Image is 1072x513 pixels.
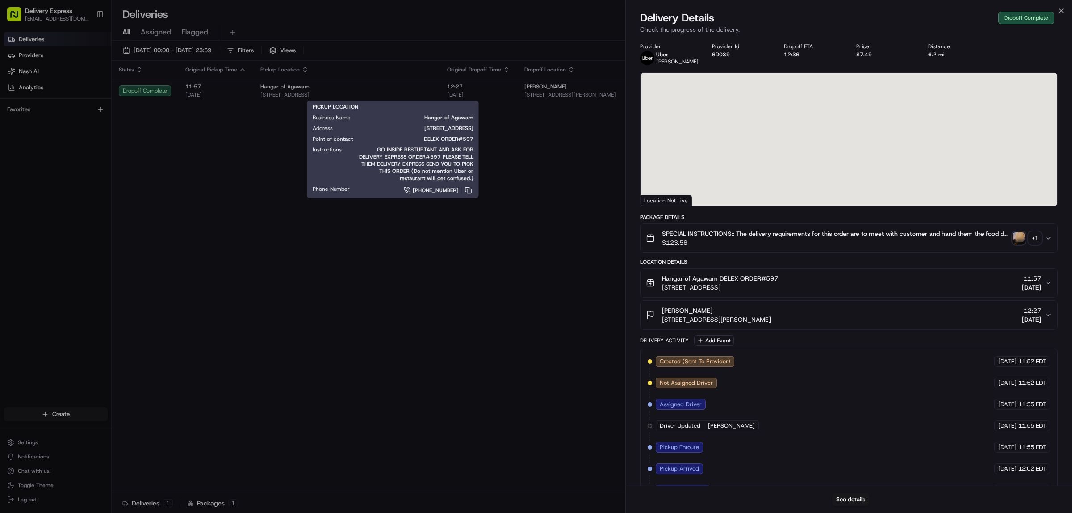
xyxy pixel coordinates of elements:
[784,51,842,58] div: 12:36
[998,443,1017,451] span: [DATE]
[1018,379,1046,387] span: 11:52 EDT
[928,43,986,50] div: Distance
[313,135,353,143] span: Point of contact
[640,258,1058,265] div: Location Details
[694,335,734,346] button: Add Event
[1022,274,1041,283] span: 11:57
[367,135,473,143] span: DELEX ORDER#597
[364,185,473,195] a: [PHONE_NUMBER]
[784,43,842,50] div: Dropoff ETA
[928,51,986,58] div: 6.2 mi
[660,422,700,430] span: Driver Updated
[1018,443,1046,451] span: 11:55 EDT
[1029,232,1041,244] div: + 1
[662,315,771,324] span: [STREET_ADDRESS][PERSON_NAME]
[313,125,333,132] span: Address
[640,214,1058,221] div: Package Details
[662,229,1009,238] span: SPECIAL INSTRUCTIONS:: The delivery requirements for this order are to meet with customer and han...
[641,301,1057,329] button: [PERSON_NAME][STREET_ADDRESS][PERSON_NAME]12:27[DATE]
[998,422,1017,430] span: [DATE]
[712,51,730,58] button: 6D039
[660,357,730,366] span: Created (Sent To Provider)
[1022,283,1041,292] span: [DATE]
[998,465,1017,473] span: [DATE]
[660,379,713,387] span: Not Assigned Driver
[413,187,459,194] span: [PHONE_NUMBER]
[640,51,654,65] img: uber-new-logo.jpeg
[662,238,1009,247] span: $123.58
[641,195,692,206] div: Location Not Live
[656,51,668,58] span: Uber
[1018,465,1046,473] span: 12:02 EDT
[660,400,702,408] span: Assigned Driver
[662,306,712,315] span: [PERSON_NAME]
[708,422,755,430] span: [PERSON_NAME]
[640,25,1058,34] p: Check the progress of the delivery.
[660,443,699,451] span: Pickup Enroute
[347,125,473,132] span: [STREET_ADDRESS]
[1013,232,1025,244] img: photo_proof_of_pickup image
[313,146,342,153] span: Instructions
[1022,315,1041,324] span: [DATE]
[640,43,698,50] div: Provider
[998,400,1017,408] span: [DATE]
[1022,306,1041,315] span: 12:27
[1013,232,1041,244] button: photo_proof_of_pickup image+1
[856,43,914,50] div: Price
[856,51,914,58] div: $7.49
[641,224,1057,252] button: SPECIAL INSTRUCTIONS:: The delivery requirements for this order are to meet with customer and han...
[313,114,351,121] span: Business Name
[1018,422,1046,430] span: 11:55 EDT
[1018,357,1046,366] span: 11:52 EDT
[712,43,770,50] div: Provider Id
[313,103,358,110] span: PICKUP LOCATION
[356,146,473,182] span: GO INSIDE RESTURTANT AND ASK FOR DELIVERY EXPRESS ORDER#597 PLEASE TELL THEM DELIVERY EXPRESS SEN...
[313,185,350,193] span: Phone Number
[662,274,778,283] span: Hangar of Agawam DELEX ORDER#597
[998,357,1017,366] span: [DATE]
[660,465,699,473] span: Pickup Arrived
[641,269,1057,297] button: Hangar of Agawam DELEX ORDER#597[STREET_ADDRESS]11:57[DATE]
[640,11,714,25] span: Delivery Details
[998,379,1017,387] span: [DATE]
[832,493,869,506] button: See details
[662,283,778,292] span: [STREET_ADDRESS]
[1018,400,1046,408] span: 11:55 EDT
[365,114,473,121] span: Hangar of Agawam
[640,337,689,344] div: Delivery Activity
[656,58,699,65] span: [PERSON_NAME]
